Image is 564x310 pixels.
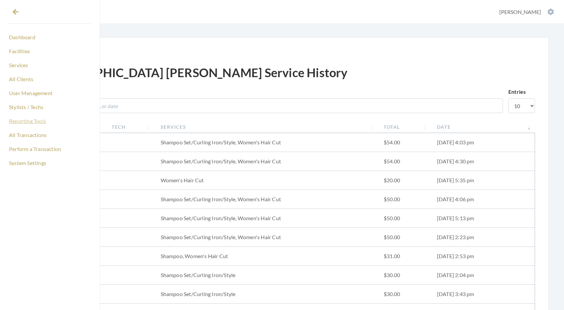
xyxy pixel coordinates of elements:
[8,129,92,141] a: All Transactions
[8,46,92,57] a: Facilities
[377,247,430,266] td: $31.00
[377,266,430,285] td: $30.00
[8,87,92,99] a: User Management
[154,247,377,266] td: Shampoo, Women's Hair Cut
[430,209,535,228] td: [DATE] 5:13 pm
[377,209,430,228] td: $50.00
[430,228,535,247] td: [DATE] 2:23 pm
[154,190,377,209] td: Shampoo Set/Curling Iron/Style, Women's Hair Cut
[8,60,92,71] a: Services
[377,121,430,133] th: Total: activate to sort column ascending
[105,121,154,133] th: Tech: activate to sort column ascending
[377,228,430,247] td: $50.00
[497,8,556,16] button: [PERSON_NAME]
[154,152,377,171] td: Shampoo Set/Curling Iron/Style, Women's Hair Cut
[154,228,377,247] td: Shampoo Set/Curling Iron/Style, Women's Hair Cut
[29,98,503,113] input: Filter by stylist, tech, services, or date
[154,209,377,228] td: Shampoo Set/Curling Iron/Style, Women's Hair Cut
[8,101,92,113] a: Stylists / Techs
[154,285,377,304] td: Shampoo Set/Curling Iron/Style
[430,171,535,190] td: [DATE] 5:35 pm
[377,190,430,209] td: $50.00
[154,266,377,285] td: Shampoo Set/Curling Iron/Style
[8,143,92,155] a: Perform a Transaction
[377,285,430,304] td: $30.00
[430,266,535,285] td: [DATE] 2:04 pm
[8,115,92,127] a: Reporting Tools
[8,32,92,43] a: Dashboard
[499,9,541,15] span: [PERSON_NAME]
[430,285,535,304] td: [DATE] 3:43 pm
[154,171,377,190] td: Women's Hair Cut
[8,157,92,169] a: System Settings
[430,152,535,171] td: [DATE] 4:30 pm
[29,66,348,80] h1: [DEMOGRAPHIC_DATA] [PERSON_NAME] Service History
[154,121,377,133] th: Services: activate to sort column ascending
[377,152,430,171] td: $54.00
[430,190,535,209] td: [DATE] 4:06 pm
[430,133,535,152] td: [DATE] 4:03 pm
[430,121,535,133] th: Date: activate to sort column ascending
[508,88,526,96] label: Entries
[154,133,377,152] td: Shampoo Set/Curling Iron/Style, Women's Hair Cut
[430,247,535,266] td: [DATE] 2:53 pm
[8,74,92,85] a: All Clients
[377,133,430,152] td: $54.00
[377,171,430,190] td: $20.00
